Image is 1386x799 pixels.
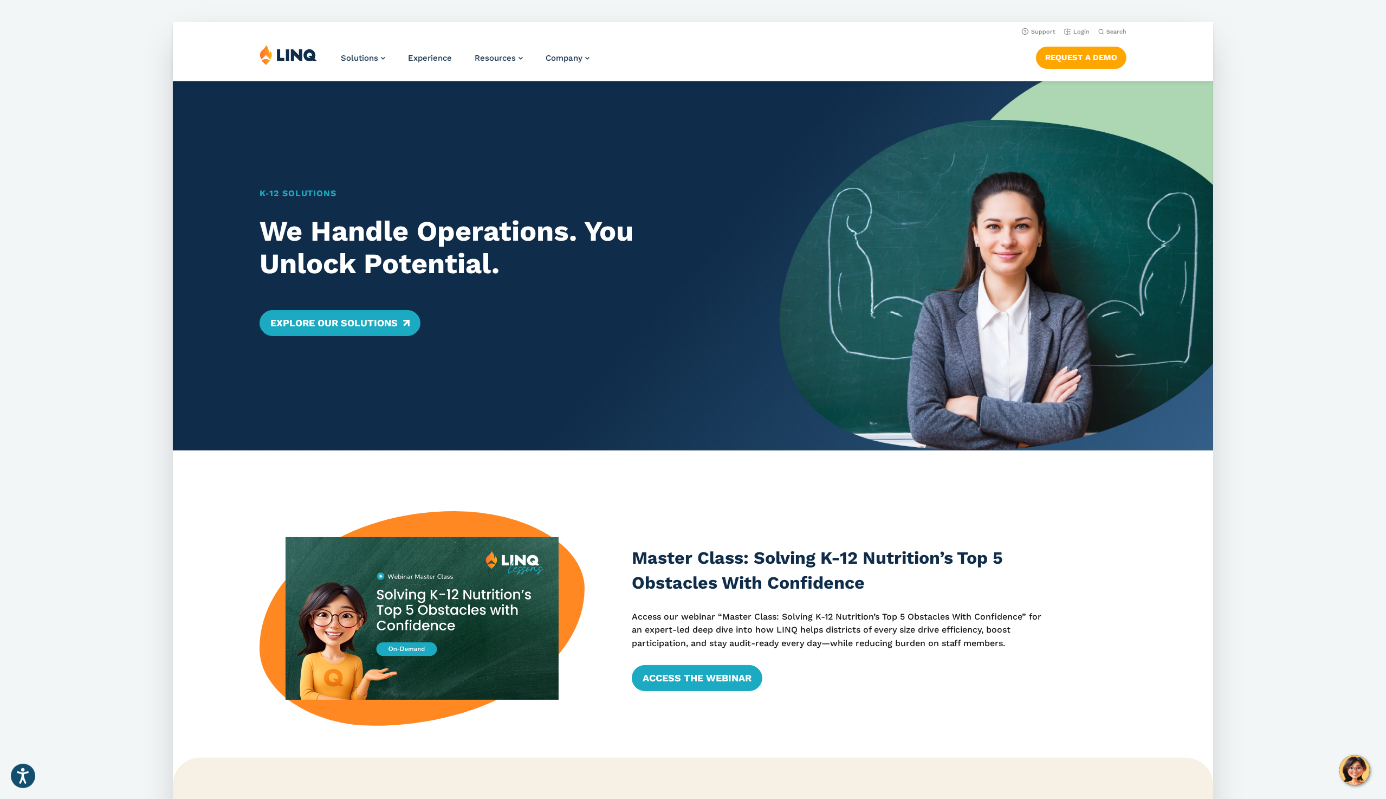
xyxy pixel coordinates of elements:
a: Resources [475,53,523,63]
nav: Button Navigation [1036,44,1126,68]
button: Open Search Bar [1098,28,1126,36]
img: LINQ | K‑12 Software [260,44,317,65]
a: Explore Our Solutions [260,310,420,336]
a: Support [1022,28,1055,35]
a: Solutions [341,53,385,63]
nav: Primary Navigation [341,44,590,80]
span: Solutions [341,53,378,63]
span: Search [1106,28,1126,35]
span: Company [546,53,582,63]
span: Resources [475,53,516,63]
a: Company [546,53,590,63]
nav: Utility Navigation [173,25,1213,37]
img: Home Banner [780,81,1213,450]
h1: K‑12 Solutions [260,187,737,200]
a: Login [1064,28,1090,35]
h2: We Handle Operations. You Unlock Potential. [260,215,737,280]
a: Request a Demo [1036,47,1126,68]
a: Experience [408,53,452,63]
